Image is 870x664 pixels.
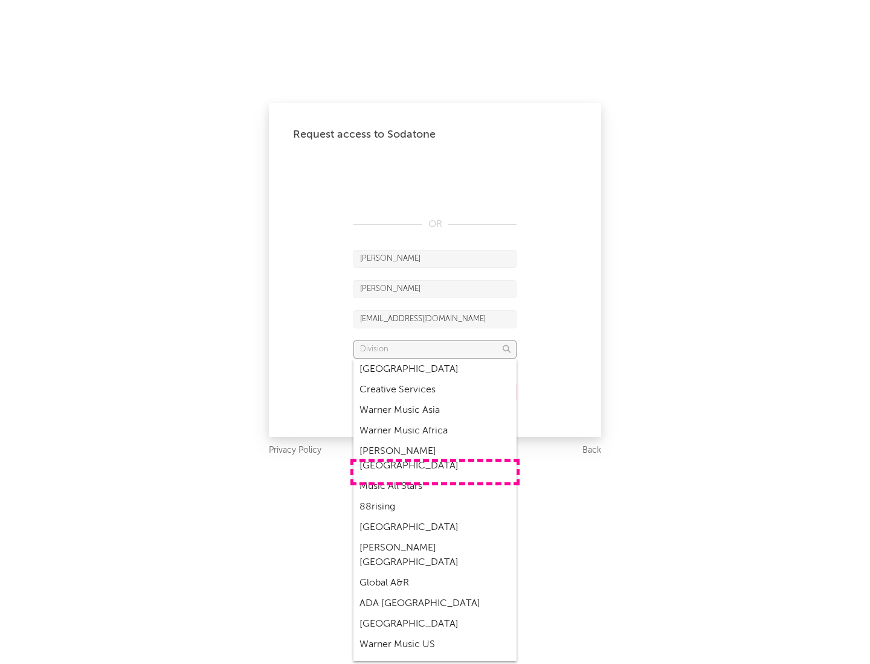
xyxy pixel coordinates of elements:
[353,497,517,517] div: 88rising
[269,443,321,458] a: Privacy Policy
[353,593,517,614] div: ADA [GEOGRAPHIC_DATA]
[353,250,517,268] input: First Name
[353,400,517,421] div: Warner Music Asia
[353,634,517,655] div: Warner Music US
[353,340,517,359] input: Division
[353,476,517,497] div: Music All Stars
[353,441,517,476] div: [PERSON_NAME] [GEOGRAPHIC_DATA]
[353,310,517,328] input: Email
[353,573,517,593] div: Global A&R
[353,614,517,634] div: [GEOGRAPHIC_DATA]
[353,380,517,400] div: Creative Services
[353,517,517,538] div: [GEOGRAPHIC_DATA]
[353,538,517,573] div: [PERSON_NAME] [GEOGRAPHIC_DATA]
[353,359,517,380] div: [GEOGRAPHIC_DATA]
[353,421,517,441] div: Warner Music Africa
[353,217,517,232] div: OR
[582,443,601,458] a: Back
[293,127,577,142] div: Request access to Sodatone
[353,280,517,298] input: Last Name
